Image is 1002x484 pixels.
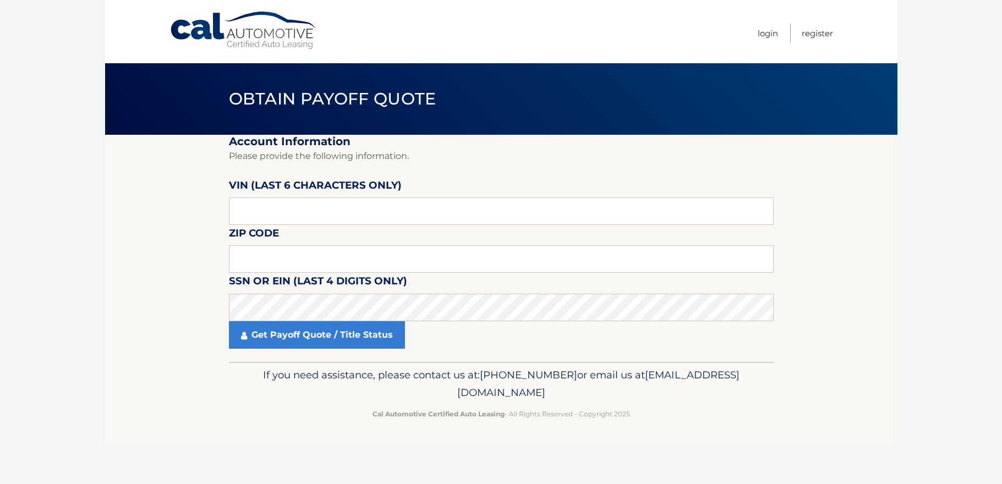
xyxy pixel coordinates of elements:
[229,273,407,293] label: SSN or EIN (last 4 digits only)
[169,11,318,50] a: Cal Automotive
[229,148,774,164] p: Please provide the following information.
[802,24,833,42] a: Register
[229,135,774,148] h2: Account Information
[236,408,766,420] p: - All Rights Reserved - Copyright 2025
[480,369,577,381] span: [PHONE_NUMBER]
[373,410,505,418] strong: Cal Automotive Certified Auto Leasing
[229,89,436,109] span: Obtain Payoff Quote
[229,321,405,349] a: Get Payoff Quote / Title Status
[236,366,766,402] p: If you need assistance, please contact us at: or email us at
[758,24,778,42] a: Login
[229,177,402,197] label: VIN (last 6 characters only)
[229,225,279,245] label: Zip Code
